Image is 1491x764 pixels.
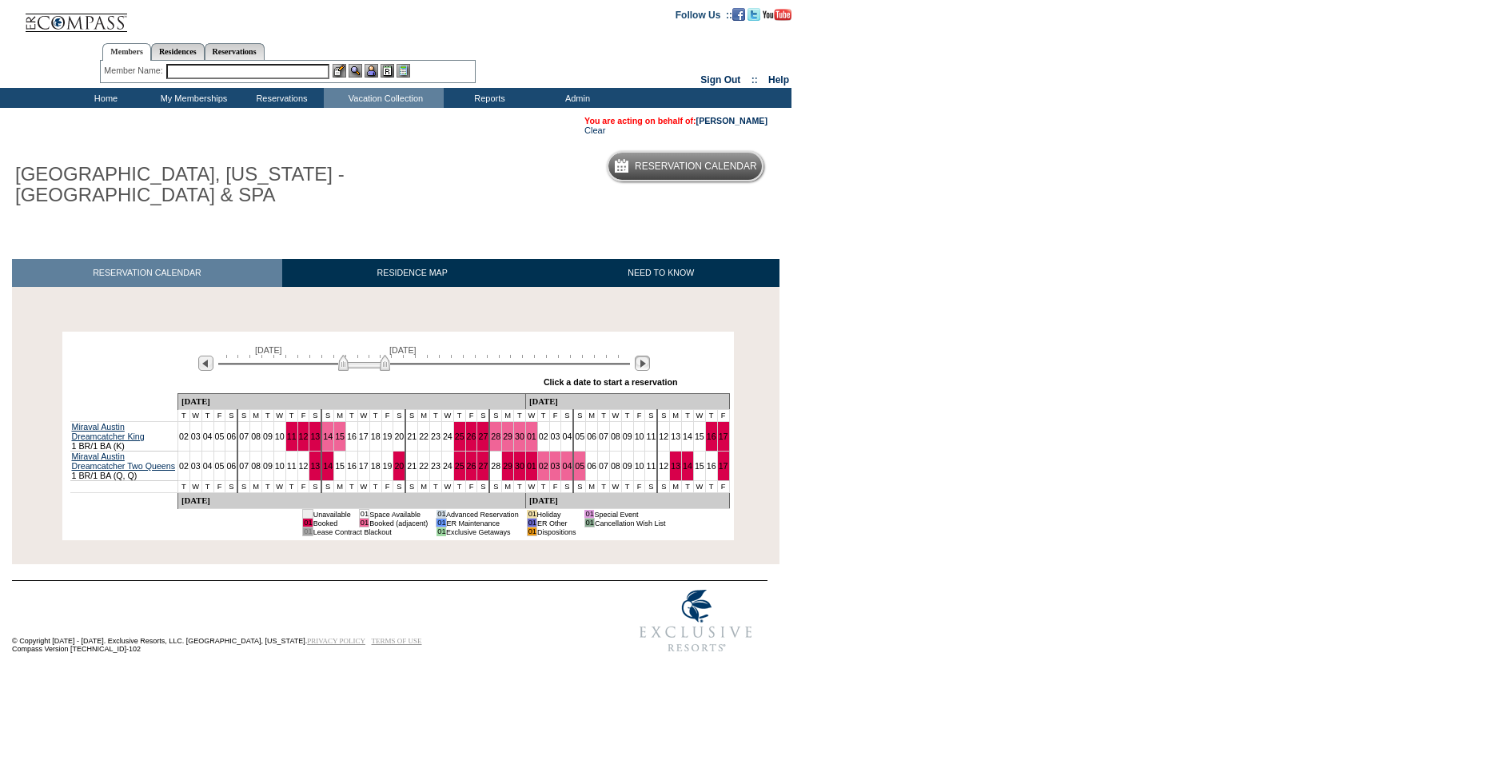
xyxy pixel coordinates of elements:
[303,510,313,519] td: 01
[239,432,249,441] a: 07
[261,410,273,422] td: T
[705,410,717,422] td: T
[587,432,596,441] a: 06
[381,410,393,422] td: F
[198,356,213,371] img: Previous
[544,377,678,387] div: Click a date to start a reservation
[346,410,358,422] td: T
[430,481,442,493] td: T
[313,510,351,519] td: Unavailable
[191,432,201,441] a: 03
[237,410,249,422] td: S
[575,432,584,441] a: 05
[682,410,694,422] td: T
[418,410,430,422] td: M
[635,432,644,441] a: 10
[561,481,573,493] td: S
[645,410,657,422] td: S
[633,481,645,493] td: F
[624,581,767,661] img: Exclusive Resorts
[437,527,446,536] td: 01
[551,432,560,441] a: 03
[357,410,369,422] td: W
[478,461,488,471] a: 27
[347,461,357,471] a: 16
[371,432,381,441] a: 18
[696,116,767,125] a: [PERSON_NAME]
[467,461,476,471] a: 26
[282,259,543,287] a: RESIDENCE MAP
[670,410,682,422] td: M
[717,481,729,493] td: F
[201,410,213,422] td: T
[215,432,225,441] a: 05
[503,432,512,441] a: 29
[334,410,346,422] td: M
[515,461,524,471] a: 30
[695,461,704,471] a: 15
[657,410,669,422] td: S
[467,432,476,441] a: 26
[562,432,572,441] a: 04
[584,116,767,125] span: You are acting on behalf of:
[225,410,237,422] td: S
[594,510,665,519] td: Special Event
[707,461,716,471] a: 16
[309,410,321,422] td: S
[503,461,512,471] a: 29
[549,410,561,422] td: F
[609,481,621,493] td: W
[430,410,442,422] td: T
[177,481,189,493] td: T
[621,410,633,422] td: T
[561,410,573,422] td: S
[369,510,429,519] td: Space Available
[443,461,452,471] a: 24
[584,125,605,135] a: Clear
[273,481,285,493] td: W
[527,527,536,536] td: 01
[263,461,273,471] a: 09
[273,410,285,422] td: W
[203,461,213,471] a: 04
[645,481,657,493] td: S
[611,461,620,471] a: 08
[299,432,309,441] a: 12
[609,410,621,422] td: W
[693,481,705,493] td: W
[213,481,225,493] td: F
[525,493,729,509] td: [DATE]
[189,410,201,422] td: W
[527,519,536,527] td: 01
[598,410,610,422] td: T
[347,432,357,441] a: 16
[205,43,265,60] a: Reservations
[700,74,740,86] a: Sign Out
[719,432,728,441] a: 17
[365,64,378,78] img: Impersonate
[333,64,346,78] img: b_edit.gif
[491,461,500,471] a: 28
[537,481,549,493] td: T
[768,74,789,86] a: Help
[393,481,405,493] td: S
[453,481,465,493] td: T
[527,432,536,441] a: 01
[539,432,548,441] a: 02
[443,432,452,441] a: 24
[646,432,656,441] a: 11
[431,432,441,441] a: 23
[537,527,576,536] td: Dispositions
[763,9,791,21] img: Subscribe to our YouTube Channel
[621,481,633,493] td: T
[323,461,333,471] a: 14
[437,510,446,519] td: 01
[683,461,692,471] a: 14
[444,88,532,108] td: Reports
[657,481,669,493] td: S
[371,461,381,471] a: 18
[633,410,645,422] td: F
[102,43,151,61] a: Members
[542,259,779,287] a: NEED TO KNOW
[594,519,665,527] td: Cancellation Wish List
